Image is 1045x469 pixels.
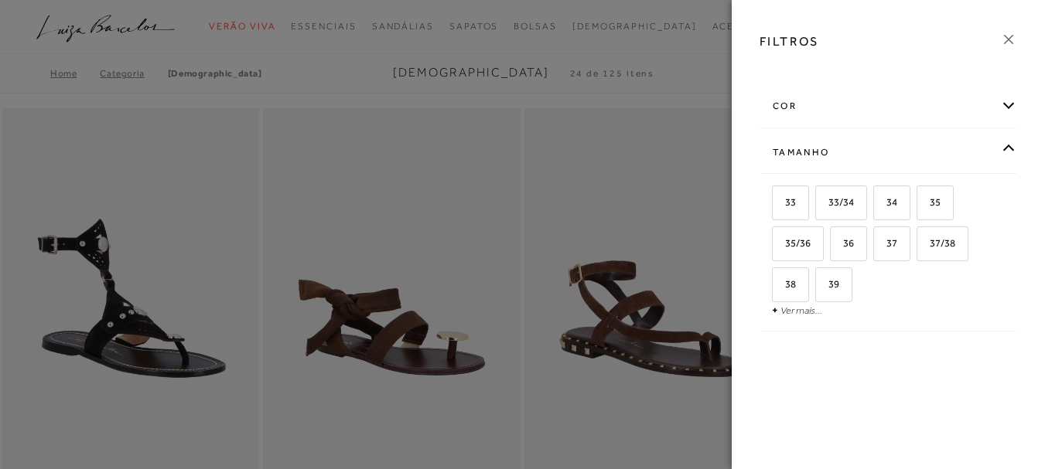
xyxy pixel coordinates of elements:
input: 33 [770,197,785,212]
input: 37 [871,238,886,253]
input: 36 [828,238,843,253]
span: 37/38 [918,237,955,249]
input: 38 [770,279,785,294]
span: 35 [918,196,941,208]
input: 37/38 [914,238,930,253]
input: 35 [914,197,930,212]
input: 33/34 [813,197,828,212]
span: 35/36 [774,237,811,249]
span: 38 [774,278,796,290]
div: cor [760,86,1016,127]
input: 35/36 [770,238,785,253]
span: 33 [774,196,796,208]
input: 34 [871,197,886,212]
h3: FILTROS [760,32,819,50]
span: 37 [875,237,897,249]
span: 39 [817,278,839,290]
span: 36 [832,237,854,249]
span: + [772,304,778,316]
input: 39 [813,279,828,294]
a: Ver mais... [780,304,822,316]
div: Tamanho [760,132,1016,173]
span: 33/34 [817,196,854,208]
span: 34 [875,196,897,208]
